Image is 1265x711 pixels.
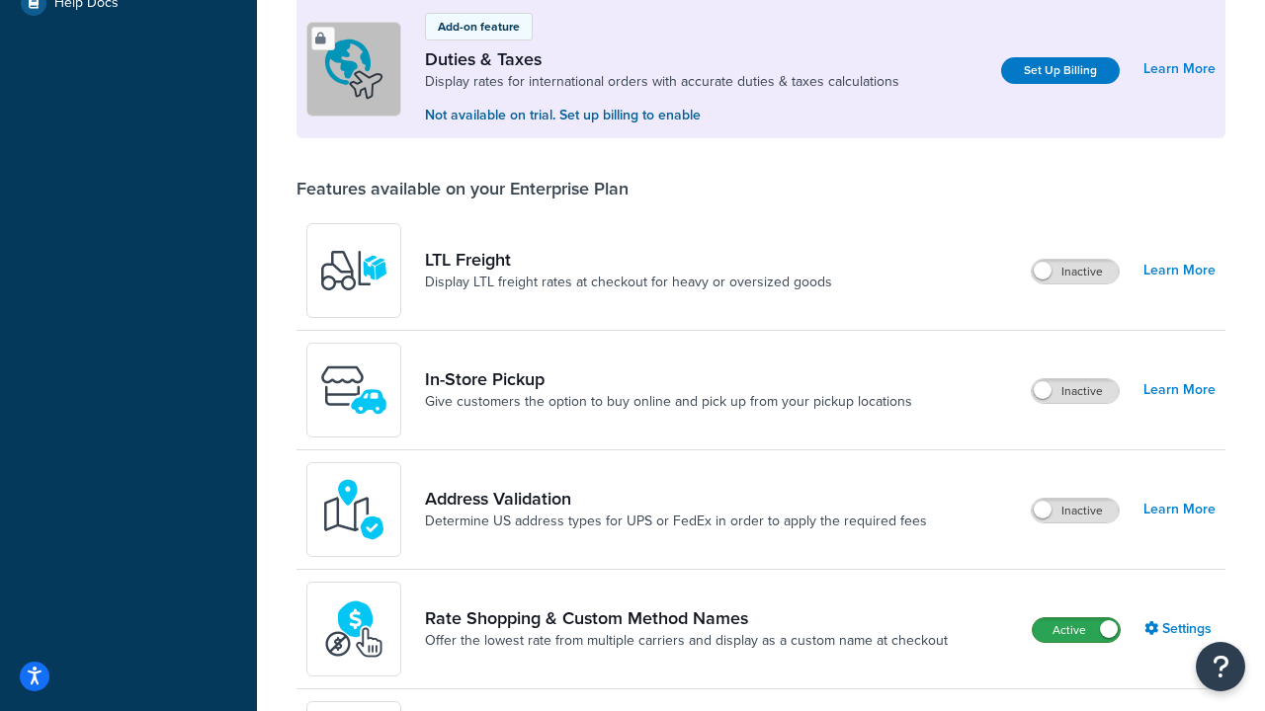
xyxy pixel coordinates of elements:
[425,72,899,92] a: Display rates for international orders with accurate duties & taxes calculations
[1196,642,1245,691] button: Open Resource Center
[1001,57,1120,84] a: Set Up Billing
[425,392,912,412] a: Give customers the option to buy online and pick up from your pickup locations
[425,631,948,651] a: Offer the lowest rate from multiple carriers and display as a custom name at checkout
[1032,499,1119,522] label: Inactive
[425,368,912,390] a: In-Store Pickup
[425,607,948,629] a: Rate Shopping & Custom Method Names
[1144,615,1216,643] a: Settings
[296,178,629,199] div: Features available on your Enterprise Plan
[425,105,899,126] p: Not available on trial. Set up billing to enable
[319,236,388,305] img: y79ZsPf0fXUFUhFXDzUgf+ktZg5F2+ohG75+v3d2s1D9TjoU8PiyCIluIjV41seZevKCRuEjTPPOKHJsQcmKCXGdfprl3L4q7...
[425,273,832,292] a: Display LTL freight rates at checkout for heavy or oversized goods
[425,512,927,531] a: Determine US address types for UPS or FedEx in order to apply the required fees
[425,488,927,510] a: Address Validation
[425,48,899,70] a: Duties & Taxes
[1143,376,1216,404] a: Learn More
[319,475,388,544] img: kIG8fy0lQAAAABJRU5ErkJggg==
[1033,618,1120,642] label: Active
[1143,496,1216,523] a: Learn More
[1032,260,1119,283] label: Inactive
[319,355,388,425] img: wfgcfpwTIucLEAAAAASUVORK5CYII=
[1143,55,1216,83] a: Learn More
[319,594,388,664] img: icon-duo-feat-rate-shopping-ecdd8bed.png
[438,18,520,36] p: Add-on feature
[425,249,832,271] a: LTL Freight
[1032,379,1119,403] label: Inactive
[1143,257,1216,284] a: Learn More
